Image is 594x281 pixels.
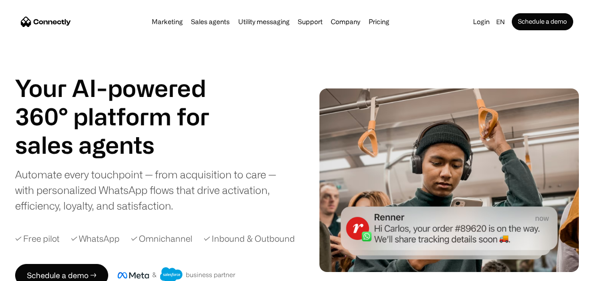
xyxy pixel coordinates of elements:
ul: Language list [19,264,57,278]
div: ✓ Inbound & Outbound [204,232,295,245]
div: en [496,15,505,28]
div: 1 of 4 [15,131,232,159]
div: Company [331,15,360,28]
div: en [492,15,512,28]
div: ✓ Free pilot [15,232,60,245]
div: Automate every touchpoint — from acquisition to care — with personalized WhatsApp flows that driv... [15,167,293,213]
div: carousel [15,131,232,159]
h1: sales agents [15,131,232,159]
div: ✓ WhatsApp [71,232,120,245]
a: Utility messaging [235,18,293,26]
aside: Language selected: English [9,263,57,278]
a: home [21,15,71,29]
a: Schedule a demo [512,13,573,30]
div: Company [328,15,363,28]
a: Pricing [366,18,392,26]
a: Sales agents [188,18,232,26]
a: Support [295,18,326,26]
h1: Your AI-powered 360° platform for [15,74,232,131]
a: Login [470,15,492,28]
a: Marketing [149,18,186,26]
div: ✓ Omnichannel [131,232,192,245]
